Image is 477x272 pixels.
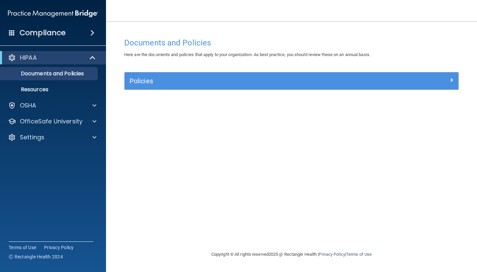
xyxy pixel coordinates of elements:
h4: Documents and Policies [124,38,459,47]
a: OSHA [8,102,96,109]
span: Here are the documents and policies that apply to your organization. As best practice, you should... [124,52,370,57]
h5: Policies [130,77,370,85]
span: Ⓒ Rectangle Health 2024 [9,253,63,260]
p: Resources [4,86,95,93]
a: Policies [130,76,453,86]
iframe: Drift Widget Chat Controller [362,225,469,251]
a: Terms of Use [346,252,372,257]
a: Settings [8,133,96,141]
a: Terms of Use [9,244,36,251]
a: Privacy Policy [44,244,74,251]
a: HIPAA [8,54,96,62]
div: Copyright © All rights reserved 2025 @ Rectangle Health | | [171,244,412,265]
a: Privacy Policy [319,252,345,257]
p: OSHA [20,102,36,109]
p: Documents and Policies [4,70,95,77]
p: Settings [20,133,44,141]
h4: Compliance [20,28,66,37]
a: OfficeSafe University [8,117,96,125]
p: HIPAA [20,54,37,62]
img: PMB logo [8,7,98,20]
p: OfficeSafe University [20,117,82,125]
